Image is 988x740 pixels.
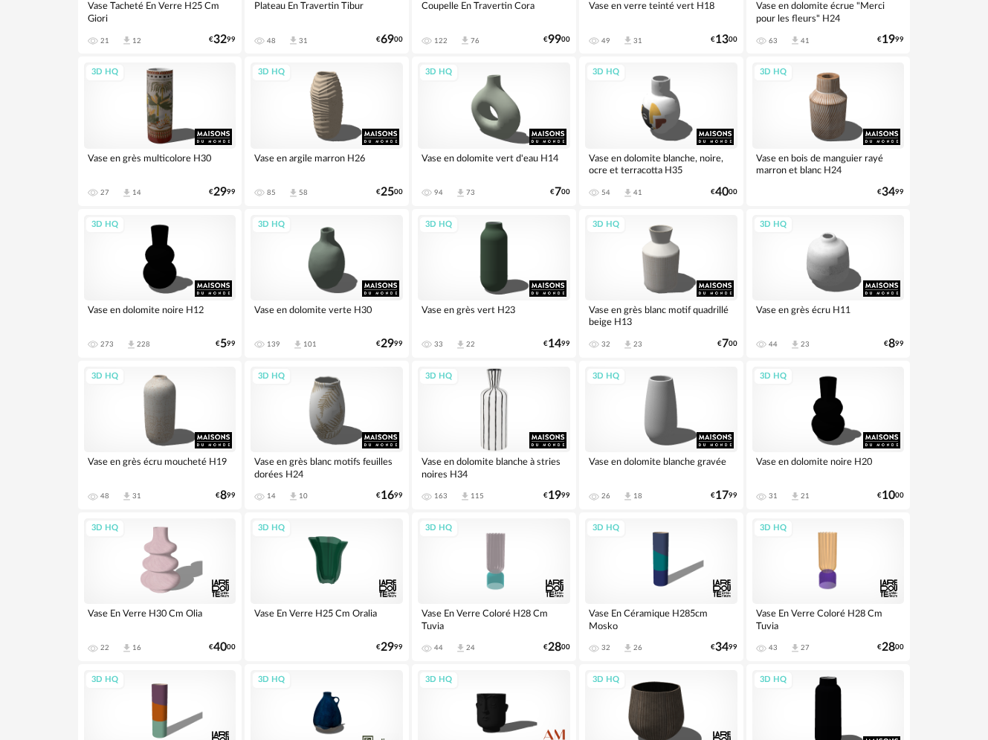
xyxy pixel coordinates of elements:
div: 3D HQ [85,216,125,234]
span: Download icon [790,339,801,350]
div: € 99 [209,35,236,45]
span: Download icon [790,491,801,502]
div: 49 [601,36,610,45]
div: € 00 [376,35,403,45]
div: 32 [601,643,610,652]
div: € 00 [550,187,570,197]
span: Download icon [459,35,471,46]
div: € 00 [376,187,403,197]
div: 32 [601,340,610,349]
div: 122 [434,36,448,45]
div: 3D HQ [586,671,626,689]
div: 26 [633,643,642,652]
div: 94 [434,188,443,197]
span: 28 [548,643,561,652]
div: 3D HQ [419,519,459,538]
span: Download icon [121,491,132,502]
div: € 99 [216,491,236,501]
span: Download icon [288,35,299,46]
span: Download icon [455,339,466,350]
div: 3D HQ [753,671,793,689]
div: € 99 [877,187,904,197]
div: 76 [471,36,480,45]
div: 3D HQ [85,671,125,689]
div: 23 [801,340,810,349]
div: 16 [132,643,141,652]
div: 31 [633,36,642,45]
div: € 99 [376,491,403,501]
div: 3D HQ [419,671,459,689]
div: 3D HQ [586,519,626,538]
span: Download icon [126,339,137,350]
div: € 00 [209,643,236,652]
div: € 00 [543,35,570,45]
div: € 00 [711,187,737,197]
div: 228 [137,340,150,349]
div: Vase en dolomite vert d'eau H14 [418,149,570,178]
div: Vase En Verre H30 Cm Olia [84,604,236,634]
div: Vase en grès vert H23 [418,300,570,330]
div: 41 [801,36,810,45]
div: € 99 [884,339,904,349]
span: Download icon [622,339,633,350]
div: 3D HQ [753,63,793,82]
span: 29 [381,339,394,349]
span: 13 [715,35,729,45]
div: 27 [100,188,109,197]
div: 48 [100,492,109,501]
span: Download icon [121,35,132,46]
div: Vase En Verre Coloré H28 Cm Tuvia [752,604,905,634]
span: Download icon [288,491,299,502]
div: 43 [769,643,778,652]
span: 19 [548,491,561,501]
a: 3D HQ Vase en dolomite noire H20 31 Download icon 21 €1000 [746,361,911,509]
span: Download icon [292,339,303,350]
div: 101 [303,340,317,349]
div: 26 [601,492,610,501]
div: 21 [100,36,109,45]
span: 16 [381,491,394,501]
div: 31 [299,36,308,45]
div: Vase en grès multicolore H30 [84,149,236,178]
span: 8 [220,491,227,501]
span: 5 [220,339,227,349]
span: 8 [888,339,895,349]
div: 58 [299,188,308,197]
div: 48 [267,36,276,45]
span: Download icon [622,35,633,46]
div: 3D HQ [251,671,291,689]
div: 3D HQ [251,519,291,538]
div: 23 [633,340,642,349]
div: Vase en argile marron H26 [251,149,403,178]
div: Vase en bois de manguier rayé marron et blanc H24 [752,149,905,178]
div: 3D HQ [85,367,125,386]
div: € 00 [711,35,737,45]
div: 22 [100,643,109,652]
div: Vase En Céramique H285cm Mosko [585,604,737,634]
a: 3D HQ Vase en dolomite verte H30 139 Download icon 101 €2999 [245,209,409,358]
span: 69 [381,35,394,45]
div: € 99 [376,643,403,652]
div: Vase en dolomite noire H20 [752,452,905,482]
a: 3D HQ Vase en grès blanc motifs feuilles dorées H24 14 Download icon 10 €1699 [245,361,409,509]
a: 3D HQ Vase En Verre Coloré H28 Cm Tuvia 44 Download icon 24 €2800 [412,512,576,661]
a: 3D HQ Vase en dolomite noire H12 273 Download icon 228 €599 [78,209,242,358]
div: 14 [132,188,141,197]
a: 3D HQ Vase En Céramique H285cm Mosko 32 Download icon 26 €3499 [579,512,743,661]
div: 3D HQ [586,63,626,82]
div: 3D HQ [419,216,459,234]
div: 22 [466,340,475,349]
div: 3D HQ [753,367,793,386]
span: Download icon [455,643,466,654]
span: 29 [213,187,227,197]
a: 3D HQ Vase en dolomite blanche, noire, ocre et terracotta H35 54 Download icon 41 €4000 [579,57,743,205]
div: Vase en dolomite verte H30 [251,300,403,330]
div: 3D HQ [753,519,793,538]
a: 3D HQ Vase en dolomite blanche à stries noires H34 163 Download icon 115 €1999 [412,361,576,509]
div: 21 [801,492,810,501]
a: 3D HQ Vase en grès blanc motif quadrillé beige H13 32 Download icon 23 €700 [579,209,743,358]
span: Download icon [288,187,299,199]
div: 12 [132,36,141,45]
div: 85 [267,188,276,197]
div: € 99 [711,491,737,501]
